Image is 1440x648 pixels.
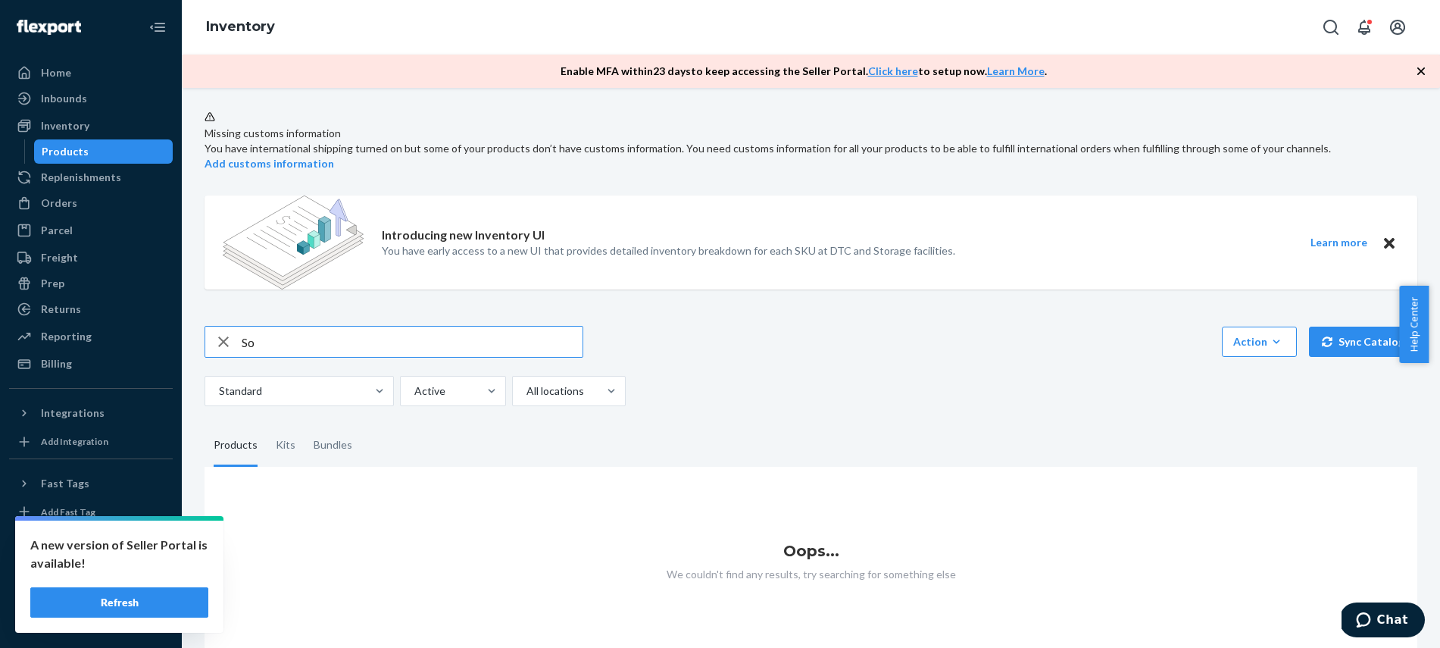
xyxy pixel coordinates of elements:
[41,118,89,133] div: Inventory
[1309,327,1417,357] button: Sync Catalog
[242,327,583,357] input: Search inventory by name or sku
[30,536,208,572] p: A new version of Seller Portal is available!
[9,297,173,321] a: Returns
[41,435,108,448] div: Add Integration
[9,86,173,111] a: Inbounds
[9,606,173,630] button: Give Feedback
[9,218,173,243] a: Parcel
[9,114,173,138] a: Inventory
[214,424,258,467] div: Products
[206,18,275,35] a: Inventory
[1301,233,1376,252] button: Learn more
[9,324,173,349] a: Reporting
[9,191,173,215] a: Orders
[987,64,1045,77] a: Learn More
[9,554,173,578] button: Talk to Support
[205,157,334,170] a: Add customs information
[41,250,78,265] div: Freight
[41,506,95,518] div: Add Fast Tag
[41,302,81,317] div: Returns
[276,424,295,467] div: Kits
[525,383,526,399] input: All locations
[9,246,173,270] a: Freight
[1399,286,1429,363] button: Help Center
[41,476,89,491] div: Fast Tags
[9,431,173,452] a: Add Integration
[41,356,72,371] div: Billing
[1349,12,1379,42] button: Open notifications
[413,383,414,399] input: Active
[868,64,918,77] a: Click here
[9,271,173,296] a: Prep
[561,64,1047,79] p: Enable MFA within 23 days to keep accessing the Seller Portal. to setup now. .
[41,223,73,238] div: Parcel
[382,227,545,244] p: Introducing new Inventory UI
[142,12,173,42] button: Close Navigation
[9,165,173,189] a: Replenishments
[41,405,105,421] div: Integrations
[9,401,173,425] button: Integrations
[223,196,364,290] img: new-reports-banner-icon.82668bd98b6a51aee86340f2a7b77ae3.png
[382,243,955,258] p: You have early access to a new UI that provides detailed inventory breakdown for each SKU at DTC ...
[1316,12,1346,42] button: Open Search Box
[9,61,173,85] a: Home
[9,580,173,604] a: Help Center
[30,587,208,618] button: Refresh
[205,567,1417,582] p: We couldn't find any results, try searching for something else
[9,502,173,523] a: Add Fast Tag
[41,170,121,185] div: Replenishments
[314,424,352,467] div: Bundles
[41,65,71,80] div: Home
[9,352,173,376] a: Billing
[9,528,173,553] a: Settings
[205,141,1417,156] div: You have international shipping turned on but some of your products don’t have customs informatio...
[41,329,92,344] div: Reporting
[194,5,287,49] ol: breadcrumbs
[41,276,64,291] div: Prep
[205,543,1417,559] h1: Oops...
[205,127,341,139] span: Missing customs information
[1379,233,1399,252] button: Close
[1222,327,1297,357] button: Action
[1382,12,1413,42] button: Open account menu
[9,471,173,496] button: Fast Tags
[17,20,81,35] img: Flexport logo
[1342,603,1425,640] iframe: Opens a widget where you can chat to one of our agents
[41,196,77,211] div: Orders
[42,144,89,159] div: Products
[34,139,173,164] a: Products
[1233,334,1285,349] div: Action
[41,91,87,106] div: Inbounds
[217,383,219,399] input: Standard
